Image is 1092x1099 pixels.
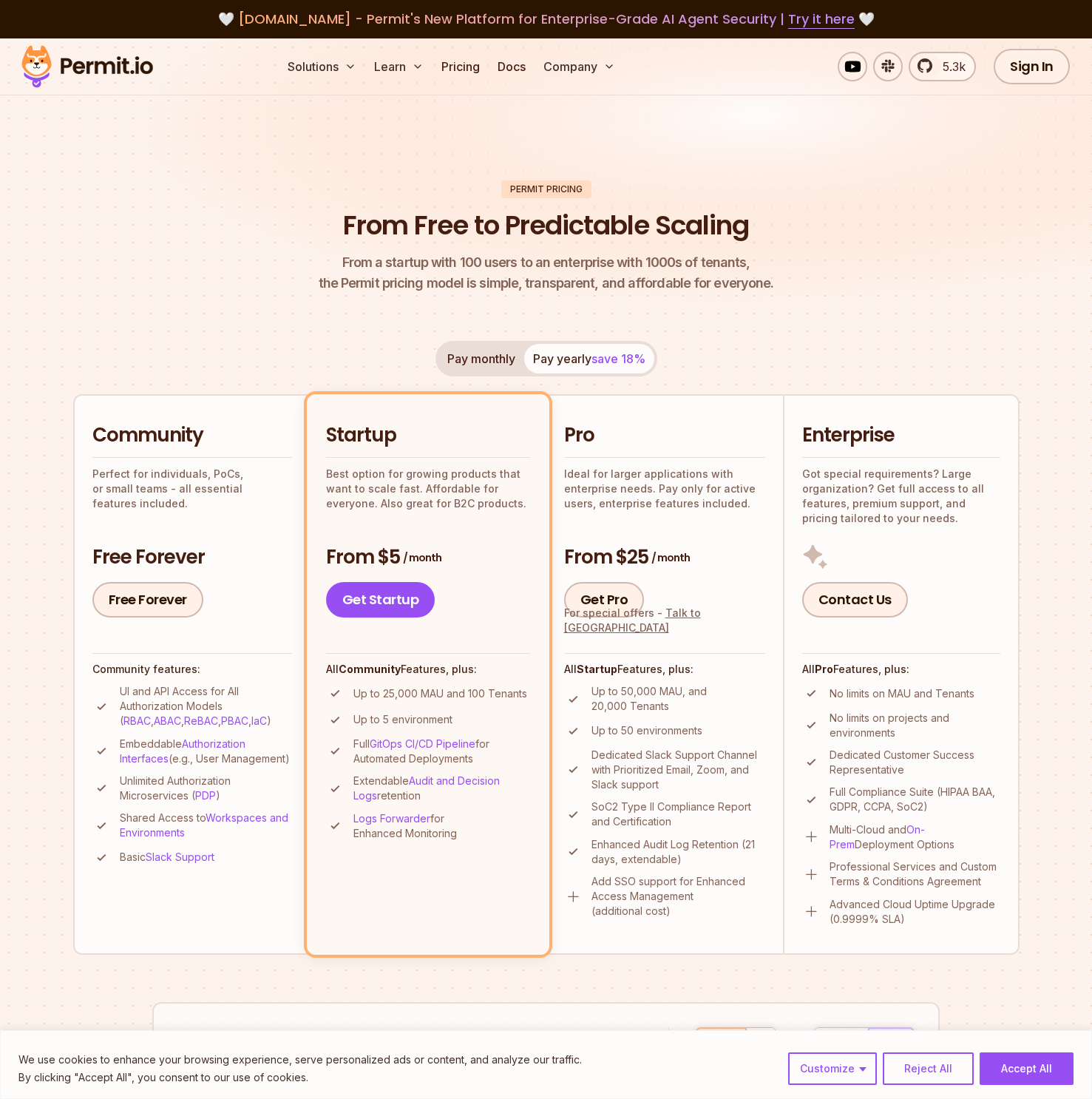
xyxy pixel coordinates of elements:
[120,774,292,803] p: Unlimited Authorization Microservices ( )
[564,662,765,677] h4: All Features, plus:
[815,663,833,675] strong: Pro
[830,823,925,851] a: On-Prem
[154,714,181,727] a: ABAC
[221,714,248,727] a: PBAC
[564,606,765,635] div: For special offers -
[830,748,1000,777] p: Dedicated Customer Success Representative
[564,467,765,511] p: Ideal for larger applications with enterprise needs. Pay only for active users, enterprise featur...
[238,10,855,28] span: [DOMAIN_NAME] - Permit's New Platform for Enterprise-Grade AI Agent Security |
[92,422,292,449] h2: Community
[368,52,430,81] button: Learn
[830,897,1000,927] p: Advanced Cloud Uptime Upgrade (0.9999% SLA)
[251,714,267,727] a: IaC
[92,544,292,571] h3: Free Forever
[438,344,524,373] button: Pay monthly
[353,774,500,802] a: Audit and Decision Logs
[830,711,1000,740] p: No limits on projects and environments
[15,41,160,92] img: Permit logo
[92,582,203,618] a: Free Forever
[537,52,621,81] button: Company
[830,822,1000,852] p: Multi-Cloud and Deployment Options
[343,207,749,244] h1: From Free to Predictable Scaling
[120,737,292,766] p: Embeddable (e.g., User Management)
[591,723,702,738] p: Up to 50 environments
[35,9,1057,30] div: 🤍 🤍
[802,422,1000,449] h2: Enterprise
[564,544,765,571] h3: From $25
[326,544,530,571] h3: From $5
[883,1052,974,1085] button: Reject All
[591,684,765,714] p: Up to 50,000 MAU, and 20,000 Tenants
[564,582,645,618] a: Get Pro
[120,811,292,840] p: Shared Access to
[282,52,362,81] button: Solutions
[435,52,486,81] a: Pricing
[591,837,765,867] p: Enhanced Audit Log Retention (21 days, extendable)
[980,1052,1074,1085] button: Accept All
[92,662,292,677] h4: Community features:
[934,58,966,75] span: 5.3k
[830,859,1000,889] p: Professional Services and Custom Terms & Conditions Agreement
[18,1051,582,1069] p: We use cookies to enhance your browsing experience, serve personalized ads or content, and analyz...
[146,851,214,863] a: Slack Support
[319,252,774,294] p: the Permit pricing model is simple, transparent, and affordable for everyone.
[326,467,530,511] p: Best option for growing products that want to scale fast. Affordable for everyone. Also great for...
[802,467,1000,526] p: Got special requirements? Large organization? Get full access to all features, premium support, a...
[177,1027,642,1054] h2: Quota Calculator
[492,52,532,81] a: Docs
[403,550,441,565] span: / month
[909,52,976,81] a: 5.3k
[353,686,527,701] p: Up to 25,000 MAU and 100 Tenants
[564,422,765,449] h2: Pro
[353,712,452,727] p: Up to 5 environment
[353,774,530,803] p: Extendable retention
[830,785,1000,814] p: Full Compliance Suite (HIPAA BAA, GDPR, CCPA, SoC2)
[501,180,591,198] div: Permit Pricing
[591,799,765,829] p: SoC2 Type II Compliance Report and Certification
[120,737,245,765] a: Authorization Interfaces
[319,252,774,273] span: From a startup with 100 users to an enterprise with 1000s of tenants,
[195,789,216,802] a: PDP
[123,714,151,727] a: RBAC
[788,10,855,29] a: Try it here
[120,684,292,728] p: UI and API Access for All Authorization Models ( , , , , )
[994,49,1070,84] a: Sign In
[788,1052,877,1085] button: Customize
[184,714,218,727] a: ReBAC
[591,748,765,792] p: Dedicated Slack Support Channel with Prioritized Email, Zoom, and Slack support
[326,662,530,677] h4: All Features, plus:
[120,850,214,865] p: Basic
[370,737,475,750] a: GitOps CI/CD Pipeline
[830,686,974,701] p: No limits on MAU and Tenants
[18,1069,582,1086] p: By clicking "Accept All", you consent to our use of cookies.
[339,663,401,675] strong: Community
[92,467,292,511] p: Perfect for individuals, PoCs, or small teams - all essential features included.
[577,663,617,675] strong: Startup
[353,811,530,841] p: for Enhanced Monitoring
[326,582,435,618] a: Get Startup
[353,737,530,766] p: Full for Automated Deployments
[326,422,530,449] h2: Startup
[591,874,765,919] p: Add SSO support for Enhanced Access Management (additional cost)
[802,662,1000,677] h4: All Features, plus:
[651,550,690,565] span: / month
[353,812,430,825] a: Logs Forwarder
[802,582,908,618] a: Contact Us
